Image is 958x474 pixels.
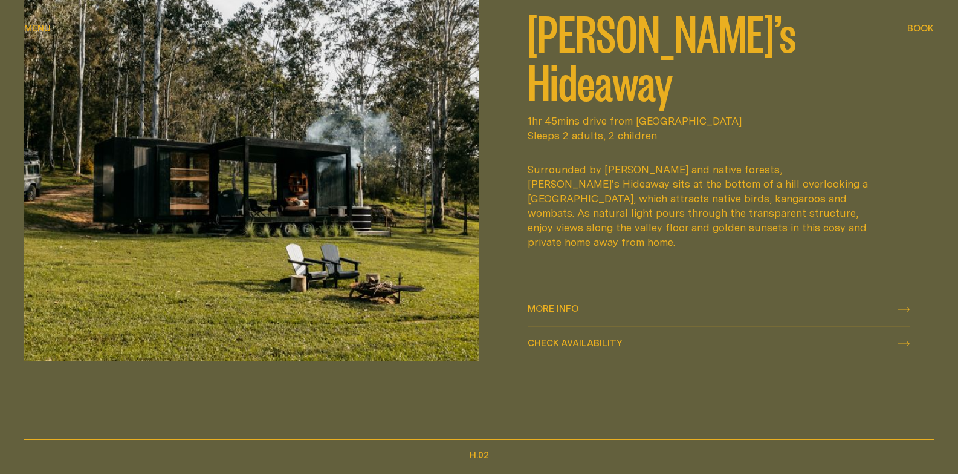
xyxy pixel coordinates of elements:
[528,7,910,104] h2: [PERSON_NAME]’s Hideaway
[528,128,910,143] span: Sleeps 2 adults, 2 children
[24,22,51,36] button: show menu
[528,327,910,361] button: check availability
[24,24,51,33] span: Menu
[907,22,934,36] button: show booking tray
[528,162,876,249] div: Surrounded by [PERSON_NAME] and native forests, [PERSON_NAME]'s Hideaway sits at the bottom of a ...
[907,24,934,33] span: Book
[528,304,578,313] span: More info
[528,338,623,347] span: Check availability
[528,114,910,128] span: 1hr 45mins drive from [GEOGRAPHIC_DATA]
[528,292,910,326] a: More info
